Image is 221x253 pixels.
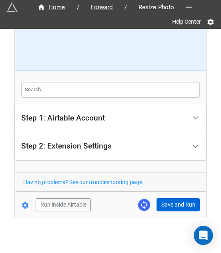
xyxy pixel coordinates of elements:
img: miniextensions-icon.73ae0678.png [6,2,18,13]
div: Open Intercom Messenger [194,226,213,245]
nav: breadcrumb [29,2,183,12]
span: Resize Photo [134,3,179,12]
div: Step 1: Airtable Account [21,114,105,122]
span: Forward [86,3,118,12]
div: Step 1: Airtable Account [15,104,206,133]
input: Search... [21,82,200,97]
li: / [125,3,127,12]
div: Home [37,3,65,12]
a: Home [29,2,74,12]
li: / [77,3,79,12]
div: Step 2: Extension Settings [21,142,112,150]
div: Step 2: Extension Settings [15,132,206,161]
a: Having problems? See our troubleshooting page. [23,179,144,185]
a: Forward [82,2,121,12]
button: Save and Run [157,198,200,212]
button: Run inside Airtable [36,198,91,212]
a: Help Center [167,14,207,29]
